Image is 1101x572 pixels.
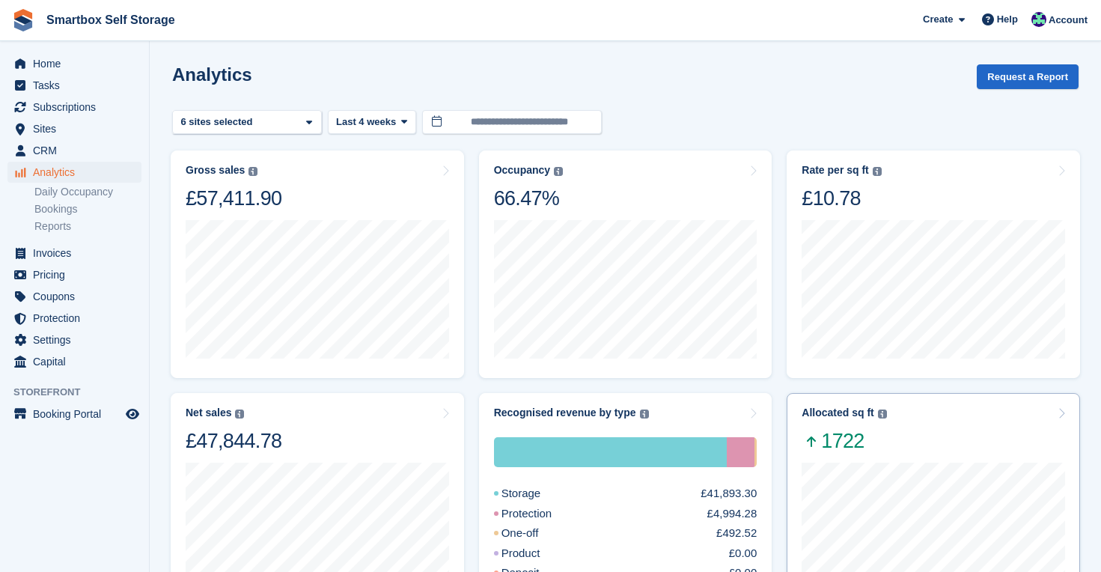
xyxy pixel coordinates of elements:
[235,410,244,419] img: icon-info-grey-7440780725fd019a000dd9b08b2336e03edf1995a4989e88bcd33f0948082b44.svg
[754,437,757,467] div: One-off
[186,407,231,419] div: Net sales
[40,7,181,32] a: Smartbox Self Storage
[33,329,123,350] span: Settings
[7,286,141,307] a: menu
[12,9,34,31] img: stora-icon-8386f47178a22dfd0bd8f6a31ec36ba5ce8667c1dd55bd0f319d3a0aa187defe.svg
[123,405,141,423] a: Preview store
[716,525,757,542] div: £492.52
[494,505,588,523] div: Protection
[494,164,550,177] div: Occupancy
[33,308,123,329] span: Protection
[186,428,281,454] div: £47,844.78
[33,140,123,161] span: CRM
[7,264,141,285] a: menu
[186,186,281,211] div: £57,411.90
[34,202,141,216] a: Bookings
[336,115,396,130] span: Last 4 weeks
[33,75,123,96] span: Tasks
[878,410,887,419] img: icon-info-grey-7440780725fd019a000dd9b08b2336e03edf1995a4989e88bcd33f0948082b44.svg
[873,167,882,176] img: icon-info-grey-7440780725fd019a000dd9b08b2336e03edf1995a4989e88bcd33f0948082b44.svg
[494,437,727,467] div: Storage
[33,97,123,118] span: Subscriptions
[33,404,123,425] span: Booking Portal
[729,545,757,562] div: £0.00
[33,351,123,372] span: Capital
[13,385,149,400] span: Storefront
[554,167,563,176] img: icon-info-grey-7440780725fd019a000dd9b08b2336e03edf1995a4989e88bcd33f0948082b44.svg
[33,286,123,307] span: Coupons
[33,264,123,285] span: Pricing
[33,243,123,264] span: Invoices
[802,407,873,419] div: Allocated sq ft
[1049,13,1088,28] span: Account
[7,97,141,118] a: menu
[494,525,575,542] div: One-off
[640,410,649,419] img: icon-info-grey-7440780725fd019a000dd9b08b2336e03edf1995a4989e88bcd33f0948082b44.svg
[802,186,881,211] div: £10.78
[7,53,141,74] a: menu
[33,53,123,74] span: Home
[7,404,141,425] a: menu
[1031,12,1046,27] img: Roger Canham
[7,243,141,264] a: menu
[7,162,141,183] a: menu
[7,140,141,161] a: menu
[494,407,636,419] div: Recognised revenue by type
[701,485,757,502] div: £41,893.30
[7,308,141,329] a: menu
[33,162,123,183] span: Analytics
[7,75,141,96] a: menu
[186,164,245,177] div: Gross sales
[248,167,257,176] img: icon-info-grey-7440780725fd019a000dd9b08b2336e03edf1995a4989e88bcd33f0948082b44.svg
[34,219,141,234] a: Reports
[7,329,141,350] a: menu
[494,545,576,562] div: Product
[997,12,1018,27] span: Help
[977,64,1079,89] button: Request a Report
[923,12,953,27] span: Create
[494,485,577,502] div: Storage
[727,437,754,467] div: Protection
[178,115,258,130] div: 6 sites selected
[707,505,757,523] div: £4,994.28
[802,428,886,454] span: 1722
[7,351,141,372] a: menu
[7,118,141,139] a: menu
[494,186,563,211] div: 66.47%
[33,118,123,139] span: Sites
[172,64,252,85] h2: Analytics
[34,185,141,199] a: Daily Occupancy
[802,164,868,177] div: Rate per sq ft
[328,110,416,135] button: Last 4 weeks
